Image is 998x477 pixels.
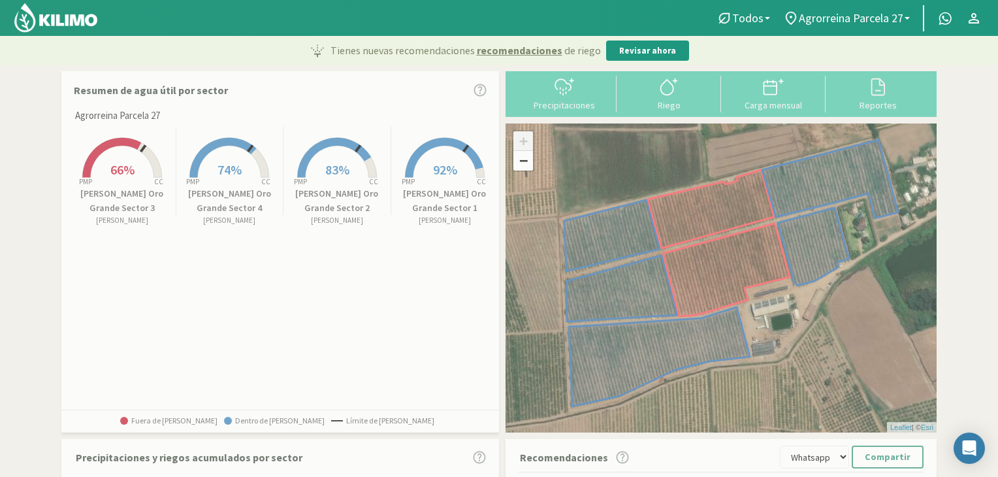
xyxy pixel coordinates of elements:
span: Agrorreina Parcela 27 [799,11,903,25]
div: | © [887,422,937,433]
span: 74% [217,161,242,178]
p: [PERSON_NAME] Oro Grande Sector 3 [69,187,176,215]
a: Esri [921,423,933,431]
button: Precipitaciones [512,76,617,110]
tspan: PMP [402,177,415,186]
p: [PERSON_NAME] Oro Grande Sector 4 [176,187,283,215]
p: [PERSON_NAME] [283,215,391,226]
span: Todos [732,11,764,25]
tspan: PMP [79,177,92,186]
span: de riego [564,42,601,58]
tspan: PMP [294,177,307,186]
span: Límite de [PERSON_NAME] [331,416,434,425]
p: Compartir [865,450,910,465]
span: 66% [110,161,135,178]
div: Precipitaciones [516,101,613,110]
p: [PERSON_NAME] [391,215,499,226]
div: Reportes [829,101,926,110]
button: Riego [617,76,721,110]
p: [PERSON_NAME] Oro Grande Sector 2 [283,187,391,215]
div: Riego [620,101,717,110]
div: Carga mensual [725,101,822,110]
p: [PERSON_NAME] [69,215,176,226]
a: Leaflet [890,423,912,431]
p: Revisar ahora [619,44,676,58]
p: [PERSON_NAME] [176,215,283,226]
button: Compartir [852,446,924,469]
tspan: CC [154,177,163,186]
p: [PERSON_NAME] Oro Grande Sector 1 [391,187,499,215]
p: Tienes nuevas recomendaciones [330,42,601,58]
img: Kilimo [13,2,99,33]
tspan: PMP [186,177,199,186]
button: Revisar ahora [606,41,689,61]
tspan: CC [477,177,486,186]
button: Reportes [826,76,930,110]
button: Carga mensual [721,76,826,110]
a: Zoom in [513,131,533,151]
span: Agrorreina Parcela 27 [75,108,160,123]
span: Fuera de [PERSON_NAME] [120,416,217,425]
p: Precipitaciones y riegos acumulados por sector [76,450,302,465]
p: Recomendaciones [520,450,608,465]
span: 83% [325,161,349,178]
div: Open Intercom Messenger [954,433,985,464]
tspan: CC [262,177,271,186]
p: Resumen de agua útil por sector [74,82,228,98]
span: 92% [433,161,457,178]
span: recomendaciones [477,42,562,58]
a: Zoom out [513,151,533,171]
tspan: CC [369,177,378,186]
span: Dentro de [PERSON_NAME] [224,416,325,425]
